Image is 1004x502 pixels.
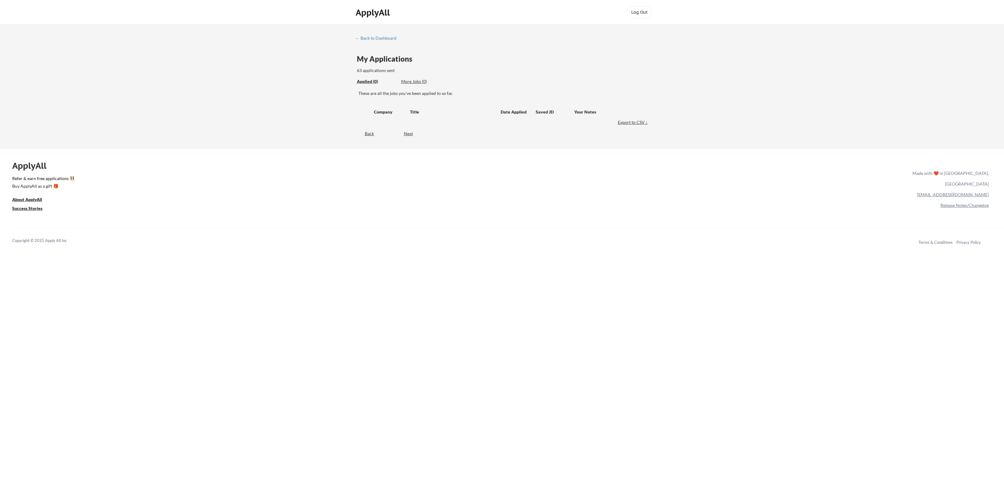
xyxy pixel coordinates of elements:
[12,161,53,171] div: ApplyAll
[355,36,401,42] a: ← Back to Dashboard
[357,78,397,85] div: Applied (0)
[401,78,446,85] div: More Jobs (0)
[12,238,82,244] div: Copyright © 2025 Apply All Inc
[404,131,420,137] div: Next
[357,78,397,85] div: These are all the jobs you've been applied to so far.
[956,240,981,245] a: Privacy Policy
[501,109,527,115] div: Date Applied
[919,240,953,245] a: Terms & Conditions
[536,106,574,117] div: Saved JD
[12,205,51,213] a: Success Stories
[374,109,404,115] div: Company
[12,183,73,190] a: Buy ApplyAll as a gift 🎁
[355,131,374,137] div: Back
[618,119,649,125] div: Export to CSV ↓
[12,184,73,188] div: Buy ApplyAll as a gift 🎁
[12,176,785,183] a: Refer & earn free applications 👯‍♀️
[627,6,652,18] button: Log Out
[12,197,42,202] u: About ApplyAll
[410,109,495,115] div: Title
[357,67,475,74] div: 63 applications sent
[941,203,989,208] a: Release Notes/Changelog
[356,7,392,18] div: ApplyAll
[917,192,989,197] a: [EMAIL_ADDRESS][DOMAIN_NAME]
[574,109,644,115] div: Your Notes
[358,90,649,96] div: These are all the jobs you've been applied to so far.
[910,168,989,189] div: Made with ❤️ in [GEOGRAPHIC_DATA], [GEOGRAPHIC_DATA]
[357,55,417,63] div: My Applications
[355,36,401,40] div: ← Back to Dashboard
[12,196,51,204] a: About ApplyAll
[12,206,42,211] u: Success Stories
[401,78,446,85] div: These are job applications we think you'd be a good fit for, but couldn't apply you to automatica...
